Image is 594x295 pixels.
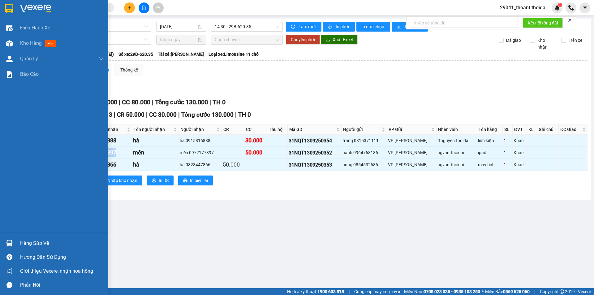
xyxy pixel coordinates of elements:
input: 13/09/2025 [160,23,197,30]
div: 1 [504,137,511,144]
td: 31NQT1309250354 [288,135,342,147]
span: TH 0 [238,111,251,118]
span: | [114,111,115,118]
td: 0972177897 [84,147,132,159]
span: message [6,282,12,288]
div: 1 [504,161,511,168]
span: | [534,288,535,295]
span: Tên người nhận [134,126,172,133]
span: TH 0 [213,98,226,106]
span: plus [127,6,132,10]
div: VP [PERSON_NAME] [388,161,435,168]
span: Làm mới [299,23,316,30]
div: ipad [478,149,501,156]
span: question-circle [6,254,12,260]
span: In đơn chọn [361,23,385,30]
div: 1 [504,149,511,156]
div: 30.000 [245,136,266,145]
div: Thống kê [120,67,138,73]
span: caret-down [582,5,588,11]
button: aim [153,2,164,13]
span: bar-chart [397,24,402,29]
span: Miền Bắc [485,288,530,295]
span: Trên xe [566,37,585,44]
div: hà 0823447866 [180,161,221,168]
th: Ghi chú [537,124,559,135]
span: notification [6,268,12,274]
div: hà 0915816888 [180,137,221,144]
span: | [235,111,237,118]
span: Kho nhận [535,37,557,50]
div: Khác [514,161,526,168]
div: ttnguyen.thoidai [437,137,476,144]
span: | [178,111,180,118]
span: Hỗ trợ kỹ thuật: [287,288,344,295]
div: trang 0815371111 [342,137,386,144]
span: 14:30 - 29B-620.35 [215,22,279,31]
div: hạnh 0964768186 [342,149,386,156]
span: download [326,37,330,42]
div: Khác [514,149,526,156]
img: logo-vxr [5,4,13,13]
div: linh kiện [478,137,501,144]
span: Cung cấp máy in - giấy in: [354,288,402,295]
span: down [99,56,104,61]
span: Miền Nam [404,288,480,295]
div: hà [133,136,178,145]
img: warehouse-icon [6,25,13,31]
div: 31NQT1309250353 [289,161,340,169]
button: printerIn phơi [323,22,355,32]
span: Nhập kho nhận [107,177,137,184]
button: syncLàm mới [286,22,321,32]
div: VP [PERSON_NAME] [388,137,435,144]
span: copyright [560,289,564,294]
strong: 0708 023 035 - 0935 103 250 [424,289,480,294]
button: downloadXuất Excel [321,35,358,45]
div: hùng 0854532686 [342,161,386,168]
span: SL 3 [101,111,112,118]
span: | [146,111,148,118]
input: Nhập số tổng đài [410,18,518,28]
span: Chọn chuyến [215,35,279,44]
span: Tài xế: [PERSON_NAME] [158,51,204,58]
span: ĐC Giao [560,126,581,133]
th: SL [503,124,513,135]
button: In đơn chọn [356,22,390,32]
th: Nhân viên [437,124,477,135]
span: Người nhận [180,126,215,133]
img: solution-icon [6,71,13,78]
img: warehouse-icon [6,40,13,47]
td: VP Nguyễn Quốc Trị [387,147,437,159]
button: downloadNhập kho nhận [96,176,142,185]
span: Kho hàng [20,40,42,46]
span: | [349,288,350,295]
span: Báo cáo [20,70,39,78]
td: VP Nguyễn Quốc Trị [387,159,437,171]
span: In DS [159,177,169,184]
span: Loại xe: Limousine 11 chỗ [209,51,259,58]
button: printerIn biên lai [178,176,213,185]
span: Tổng cước 130.000 [155,98,208,106]
span: CC 80.000 [149,111,177,118]
div: Hàng sắp về [20,239,104,248]
span: In biên lai [190,177,208,184]
th: ĐVT [513,124,527,135]
span: Xuất Excel [333,36,353,43]
td: hà [132,159,179,171]
div: Hướng dẫn sử dụng [20,253,104,262]
span: close [568,18,572,22]
span: printer [183,178,187,183]
img: warehouse-icon [6,56,13,62]
span: CR 50.000 [117,111,144,118]
span: Quản Lý [20,55,38,63]
div: ngvan.thoidai [437,161,476,168]
span: 1 [559,3,561,7]
td: 0823447866 [84,159,132,171]
td: mến [132,147,179,159]
span: Giới thiệu Vexere, nhận hoa hồng [20,267,93,275]
span: aim [156,6,160,10]
span: 29041_thoant.thoidai [495,4,552,11]
span: CC 80.000 [122,98,150,106]
span: Mã GD [289,126,335,133]
span: ⚪️ [482,290,484,293]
